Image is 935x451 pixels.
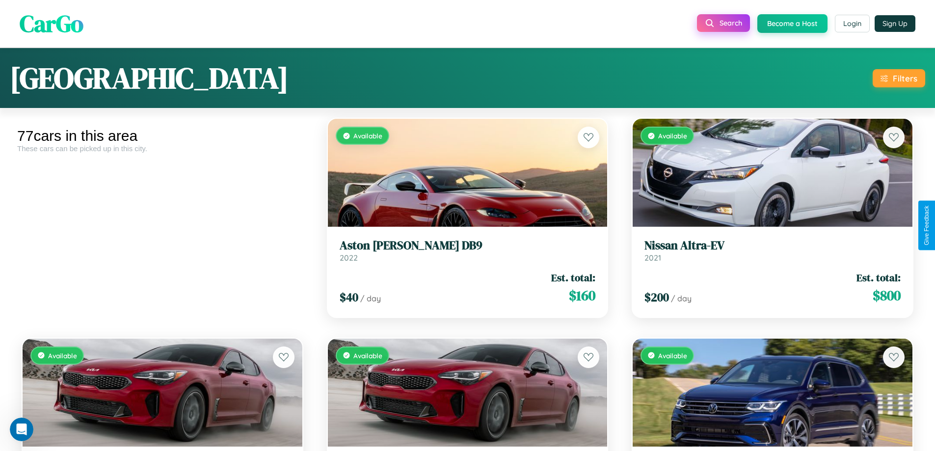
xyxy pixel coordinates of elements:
h3: Nissan Altra-EV [644,239,901,253]
span: $ 200 [644,289,669,305]
div: 77 cars in this area [17,128,308,144]
span: Available [48,351,77,360]
a: Aston [PERSON_NAME] DB92022 [340,239,596,263]
h1: [GEOGRAPHIC_DATA] [10,58,289,98]
button: Login [835,15,870,32]
span: $ 40 [340,289,358,305]
div: Filters [893,73,917,83]
span: $ 800 [873,286,901,305]
button: Search [697,14,750,32]
span: 2021 [644,253,661,263]
a: Nissan Altra-EV2021 [644,239,901,263]
span: Available [353,132,382,140]
span: Available [658,132,687,140]
button: Filters [873,69,925,87]
button: Sign Up [875,15,915,32]
span: / day [671,293,692,303]
span: 2022 [340,253,358,263]
span: CarGo [20,7,83,40]
div: These cars can be picked up in this city. [17,144,308,153]
span: Est. total: [856,270,901,285]
span: $ 160 [569,286,595,305]
button: Become a Host [757,14,828,33]
div: Give Feedback [923,206,930,245]
span: Available [353,351,382,360]
span: Search [720,19,742,27]
iframe: Intercom live chat [10,418,33,441]
span: Available [658,351,687,360]
span: Est. total: [551,270,595,285]
h3: Aston [PERSON_NAME] DB9 [340,239,596,253]
span: / day [360,293,381,303]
